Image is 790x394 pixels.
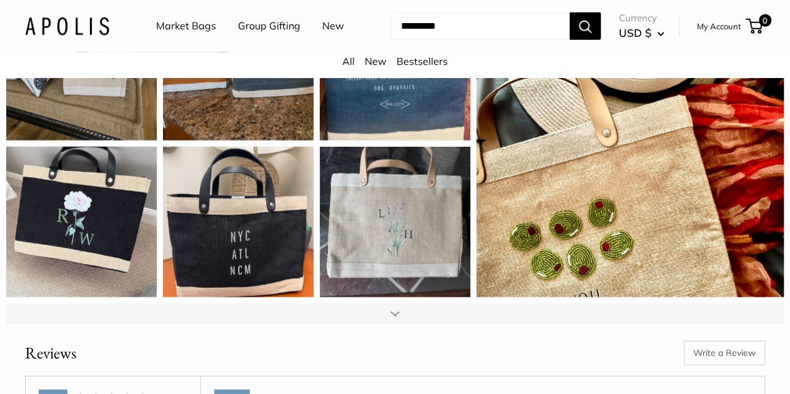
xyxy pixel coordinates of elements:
input: Search... [391,12,570,40]
span: 0 [759,14,771,27]
a: 0 [747,19,763,34]
a: Group Gifting [238,17,300,36]
span: Currency [619,9,664,27]
a: My Account [697,19,741,34]
a: Write a Review [684,341,765,365]
button: USD $ [619,23,664,43]
img: Apolis [25,17,109,35]
button: Search [570,12,601,40]
a: Bestsellers [397,55,448,67]
a: New [365,55,387,67]
span: USD $ [619,26,651,39]
a: Market Bags [156,17,216,36]
a: New [322,17,344,36]
a: All [342,55,355,67]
